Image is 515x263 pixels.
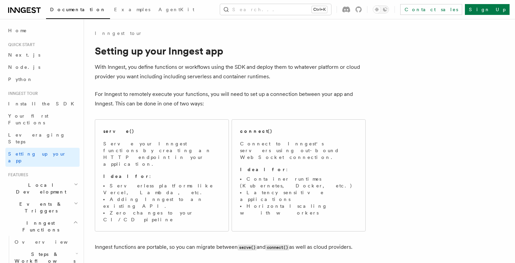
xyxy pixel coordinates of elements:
span: Inngest Functions [5,220,73,233]
a: Your first Functions [5,110,80,129]
li: Horizontal scaling with workers [240,203,357,216]
h1: Setting up your Inngest app [95,45,366,57]
a: Leveraging Steps [5,129,80,148]
span: Leveraging Steps [8,132,65,144]
p: Inngest functions are portable, so you can migrate between and as well as cloud providers. [95,242,366,252]
strong: Ideal for [103,174,149,179]
kbd: Ctrl+K [312,6,327,13]
span: Your first Functions [8,113,48,125]
li: Serverless platforms like Vercel, Lambda, etc. [103,182,220,196]
span: AgentKit [158,7,194,12]
p: Connect to Inngest's servers using out-bound WebSocket connection. [240,140,357,161]
h2: connect() [240,128,273,135]
strong: Ideal for [240,167,286,172]
a: Setting up your app [5,148,80,167]
li: Latency sensitive applications [240,189,357,203]
p: Serve your Inngest functions by creating an HTTP endpoint in your application. [103,140,220,167]
a: Home [5,24,80,37]
a: Install the SDK [5,98,80,110]
span: Quick start [5,42,35,47]
a: Python [5,73,80,85]
a: Documentation [46,2,110,19]
a: Examples [110,2,154,18]
button: Toggle dark mode [373,5,389,14]
button: Inngest Functions [5,217,80,236]
button: Local Development [5,179,80,198]
a: Contact sales [400,4,462,15]
span: Documentation [50,7,106,12]
span: Features [5,172,28,178]
p: : [103,173,220,180]
p: : [240,166,357,173]
span: Overview [15,239,84,245]
button: Events & Triggers [5,198,80,217]
h2: serve() [103,128,134,135]
span: Examples [114,7,150,12]
span: Node.js [8,64,40,70]
a: Overview [12,236,80,248]
a: Node.js [5,61,80,73]
span: Home [8,27,27,34]
span: Setting up your app [8,151,66,163]
a: Sign Up [465,4,510,15]
span: Install the SDK [8,101,78,106]
li: Zero changes to your CI/CD pipeline [103,209,220,223]
li: Adding Inngest to an existing API. [103,196,220,209]
p: For Inngest to remotely execute your functions, you will need to set up a connection between your... [95,89,366,108]
a: serve()Serve your Inngest functions by creating an HTTP endpoint in your application.Ideal for:Se... [95,119,229,231]
code: serve() [238,245,257,250]
span: Next.js [8,52,40,58]
span: Inngest tour [5,91,38,96]
span: Events & Triggers [5,201,74,214]
li: Container runtimes (Kubernetes, Docker, etc.) [240,176,357,189]
a: connect()Connect to Inngest's servers using out-bound WebSocket connection.Ideal for:Container ru... [232,119,366,231]
p: With Inngest, you define functions or workflows using the SDK and deploy them to whatever platfor... [95,62,366,81]
button: Search...Ctrl+K [220,4,331,15]
a: Next.js [5,49,80,61]
a: AgentKit [154,2,198,18]
span: Python [8,77,33,82]
code: connect() [265,245,289,250]
a: Inngest tour [95,30,142,37]
span: Local Development [5,182,74,195]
